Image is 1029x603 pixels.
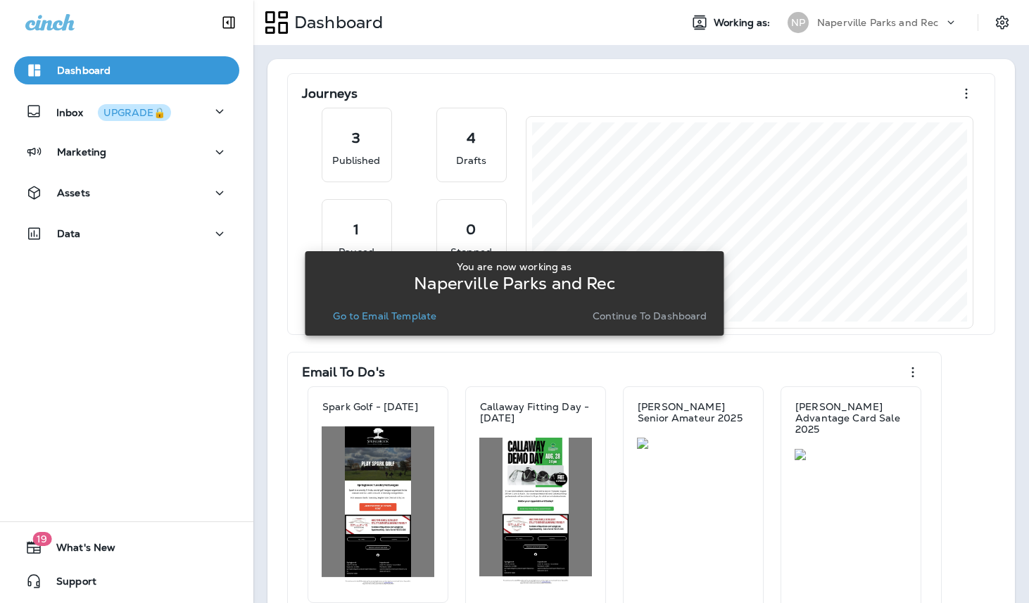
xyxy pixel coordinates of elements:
p: Email To Do's [302,365,385,379]
p: Assets [57,187,90,198]
p: Go to Email Template [333,310,436,322]
span: 19 [32,532,51,546]
p: Inbox [56,104,171,119]
button: Continue to Dashboard [587,306,713,326]
button: Collapse Sidebar [209,8,248,37]
div: NP [788,12,809,33]
p: You are now working as [457,261,572,272]
p: Journeys [302,87,358,101]
p: Dashboard [57,65,111,76]
button: Go to Email Template [327,306,442,326]
button: UPGRADE🔒 [98,104,171,121]
p: Naperville Parks and Rec [414,278,614,289]
p: Continue to Dashboard [593,310,707,322]
span: Support [42,576,96,592]
p: Marketing [57,146,106,158]
button: Support [14,567,239,595]
span: Working as: [714,17,774,29]
div: UPGRADE🔒 [103,108,165,118]
p: [PERSON_NAME] Advantage Card Sale 2025 [795,401,907,435]
button: Marketing [14,138,239,166]
button: Settings [990,10,1015,35]
button: 19What's New [14,533,239,561]
button: Dashboard [14,56,239,84]
img: b2b202cd-fcdb-4d85-88ef-74d12f973a69.jpg [795,449,907,460]
span: What's New [42,542,115,559]
p: Data [57,228,81,239]
button: InboxUPGRADE🔒 [14,97,239,125]
button: Data [14,220,239,248]
button: Assets [14,179,239,207]
p: Dashboard [289,12,383,33]
p: Naperville Parks and Rec [817,17,938,28]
